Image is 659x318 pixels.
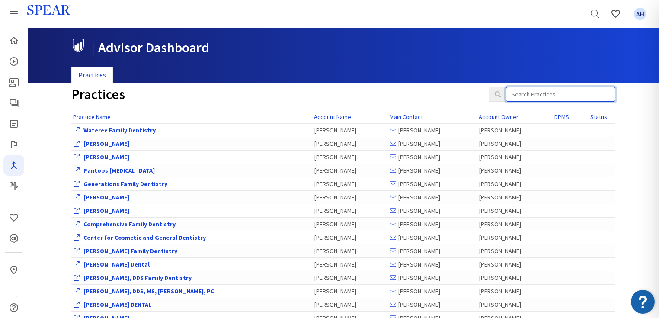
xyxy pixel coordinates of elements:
[314,247,386,255] div: [PERSON_NAME]
[390,166,475,175] div: [PERSON_NAME]
[73,113,111,121] a: Practice Name
[83,287,214,295] a: View Office Dashboard
[390,126,475,135] div: [PERSON_NAME]
[479,233,550,242] div: [PERSON_NAME]
[91,39,95,56] span: |
[3,155,24,176] a: Navigator Pro
[390,193,475,202] div: [PERSON_NAME]
[314,113,351,121] a: Account Name
[3,228,24,249] a: CE Credits
[479,247,550,255] div: [PERSON_NAME]
[83,234,206,241] a: View Office Dashboard
[83,180,167,188] a: View Office Dashboard
[479,139,550,148] div: [PERSON_NAME]
[314,206,386,215] div: [PERSON_NAME]
[314,220,386,228] div: [PERSON_NAME]
[3,93,24,113] a: Spear Talk
[3,113,24,134] a: Spear Digest
[3,51,24,72] a: Courses
[479,300,550,309] div: [PERSON_NAME]
[314,273,386,282] div: [PERSON_NAME]
[83,207,129,215] a: View Office Dashboard
[390,113,423,121] a: Main Contact
[479,180,550,188] div: [PERSON_NAME]
[83,274,192,282] a: View Office Dashboard
[479,193,550,202] div: [PERSON_NAME]
[314,233,386,242] div: [PERSON_NAME]
[554,113,569,121] a: DPMS
[390,260,475,269] div: [PERSON_NAME]
[479,153,550,161] div: [PERSON_NAME]
[83,220,176,228] a: View Office Dashboard
[3,30,24,51] a: Home
[479,166,550,175] div: [PERSON_NAME]
[83,153,129,161] a: View Office Dashboard
[605,3,626,24] a: Favorites
[390,153,475,161] div: [PERSON_NAME]
[390,233,475,242] div: [PERSON_NAME]
[506,87,615,102] input: Search Practices
[3,3,24,24] a: Spear Products
[314,166,386,175] div: [PERSON_NAME]
[314,260,386,269] div: [PERSON_NAME]
[314,153,386,161] div: [PERSON_NAME]
[590,113,607,121] a: Status
[83,167,155,174] a: View Office Dashboard
[83,193,129,201] a: View Office Dashboard
[390,247,475,255] div: [PERSON_NAME]
[3,134,24,155] a: Faculty Club Elite
[634,8,646,20] span: AH
[3,260,24,280] a: In-Person & Virtual
[71,39,609,55] h1: Advisor Dashboard
[631,290,655,314] img: Resource Center badge
[71,67,113,84] a: Practices
[3,176,24,196] a: Masters Program
[83,140,129,148] a: View Office Dashboard
[314,193,386,202] div: [PERSON_NAME]
[479,273,550,282] div: [PERSON_NAME]
[83,301,151,308] a: View Office Dashboard
[479,220,550,228] div: [PERSON_NAME]
[390,220,475,228] div: [PERSON_NAME]
[390,300,475,309] div: [PERSON_NAME]
[83,247,177,255] a: View Office Dashboard
[83,260,150,268] a: View Office Dashboard
[585,3,605,24] a: Search
[479,113,518,121] a: Account Owner
[314,300,386,309] div: [PERSON_NAME]
[479,287,550,296] div: [PERSON_NAME]
[314,126,386,135] div: [PERSON_NAME]
[3,207,24,228] a: Favorites
[390,180,475,188] div: [PERSON_NAME]
[390,273,475,282] div: [PERSON_NAME]
[479,260,550,269] div: [PERSON_NAME]
[83,126,156,134] a: View Office Dashboard
[390,287,475,296] div: [PERSON_NAME]
[314,287,386,296] div: [PERSON_NAME]
[3,72,24,93] a: Patient Education
[3,291,24,312] a: My Study Club
[479,206,550,215] div: [PERSON_NAME]
[71,87,476,102] h1: Practices
[479,126,550,135] div: [PERSON_NAME]
[390,139,475,148] div: [PERSON_NAME]
[3,297,24,318] a: Help
[631,290,655,314] button: Open Resource Center
[390,206,475,215] div: [PERSON_NAME]
[314,139,386,148] div: [PERSON_NAME]
[314,180,386,188] div: [PERSON_NAME]
[630,3,650,24] a: Favorites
